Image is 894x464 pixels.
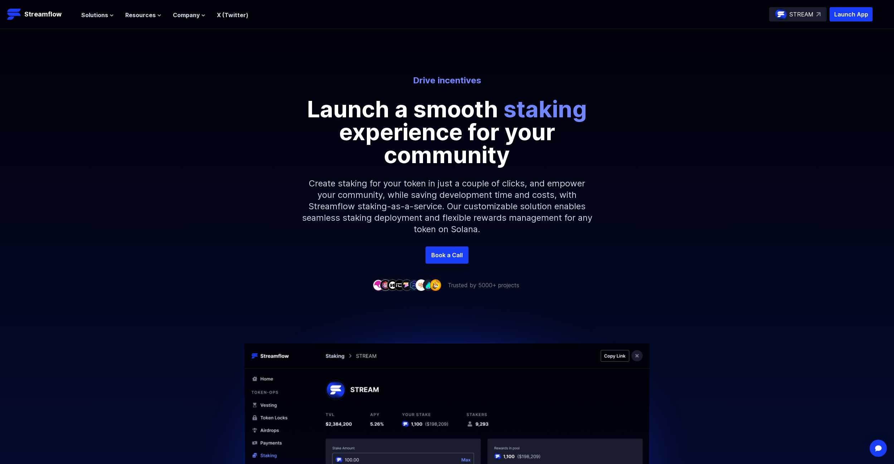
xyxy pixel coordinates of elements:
[816,12,821,16] img: top-right-arrow.svg
[125,11,156,19] span: Resources
[775,9,787,20] img: streamflow-logo-circle.png
[81,11,108,19] span: Solutions
[380,279,391,290] img: company-2
[408,279,420,290] img: company-6
[870,440,887,457] div: Open Intercom Messenger
[387,279,398,290] img: company-3
[217,11,248,19] a: X (Twitter)
[125,11,161,19] button: Resources
[448,281,519,289] p: Trusted by 5000+ projects
[24,9,62,19] p: Streamflow
[81,11,114,19] button: Solutions
[373,279,384,290] img: company-1
[416,279,427,290] img: company-7
[7,7,21,21] img: Streamflow Logo
[7,7,74,21] a: Streamflow
[789,10,813,19] p: STREAM
[173,11,205,19] button: Company
[394,279,405,290] img: company-4
[401,279,413,290] img: company-5
[504,95,587,123] span: staking
[830,7,873,21] button: Launch App
[423,279,434,290] img: company-8
[769,7,827,21] a: STREAM
[173,11,200,19] span: Company
[430,279,441,290] img: company-9
[293,166,601,246] p: Create staking for your token in just a couple of clicks, and empower your community, while savin...
[249,75,645,86] p: Drive incentives
[286,98,608,166] p: Launch a smooth experience for your community
[426,246,468,264] a: Book a Call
